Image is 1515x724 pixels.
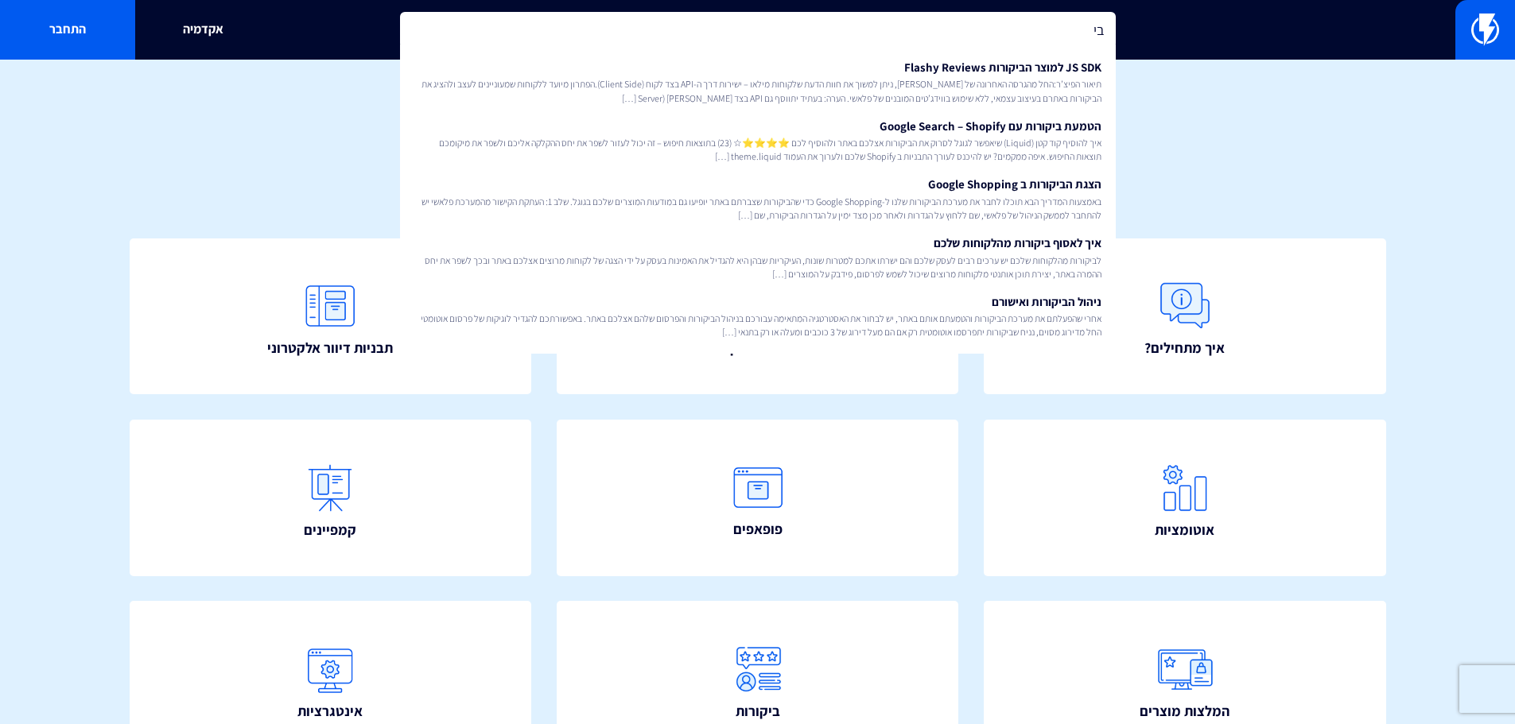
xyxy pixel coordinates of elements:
span: פופאפים [733,519,783,540]
a: אוטומציות [984,420,1386,576]
a: הצגת הביקורות ב Google Shoppingבאמצעות המדריך הבא תוכלו לחבר את מערכת הביקורות שלנו ל-Google Shop... [408,169,1108,228]
span: איך להוסיף קוד קטן (Liquid) שיאפשר לגוגל לסרוק את הביקורות אצלכם באתר ולהוסיף לכם ⭐️⭐️⭐️⭐️☆ (23) ... [414,136,1101,163]
span: איך מתחילים? [1144,338,1225,358]
span: קמפיינים [304,520,356,540]
span: תבניות דיוור אלקטרוני [267,338,393,358]
a: ניהול הביקורות ואישורםאחרי שהפעלתם את מערכת הביקורות והטמעתם אותם באתר, יש לבחור את האסטרטגיה המת... [408,287,1108,346]
span: באמצעות המדריך הבא תוכלו לחבר את מערכת הביקורות שלנו ל-Google Shopping כדי שהביקורות שצברתם באתר ... [414,195,1101,222]
span: אוטומציות [1155,520,1214,540]
span: אחרי שהפעלתם את מערכת הביקורות והטמעתם אותם באתר, יש לבחור את האסטרטגיה המתאימה עבורכם בניהול הבי... [414,312,1101,339]
a: איך מתחילים? [984,238,1386,395]
span: ביקורות [736,701,780,722]
span: אינטגרציות [297,701,363,722]
input: חיפוש מהיר... [400,12,1116,48]
a: פופאפים [557,420,959,576]
h1: איך אפשר לעזור? [24,83,1491,115]
a: JS SDK למוצר הביקורות Flashy Reviewsתיאור הפיצ’ר:החל מהגרסה האחרונה של [PERSON_NAME], ניתן למשוך ... [408,52,1108,111]
span: המלצות מוצרים [1140,701,1229,722]
span: לביקורות מהלקוחות שלכם יש ערכים רבים לעסק שלכם והם ישרתו אתכם למטרות שונות, העיקריות שבהן היא להג... [414,254,1101,281]
a: קמפיינים [130,420,532,576]
span: תיאור הפיצ’ר:החל מהגרסה האחרונה של [PERSON_NAME], ניתן למשוך את חוות הדעת שלקוחות מילאו – ישירות ... [414,77,1101,104]
a: הטמעת ביקורות עם Google Search – Shopifyאיך להוסיף קוד קטן (Liquid) שיאפשר לגוגל לסרוק את הביקורו... [408,111,1108,170]
a: איך לאסוף ביקורות מהלקוחות שלכםלביקורות מהלקוחות שלכם יש ערכים רבים לעסק שלכם והם ישרתו אתכם למטר... [408,228,1108,287]
a: תבניות דיוור אלקטרוני [130,238,532,395]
